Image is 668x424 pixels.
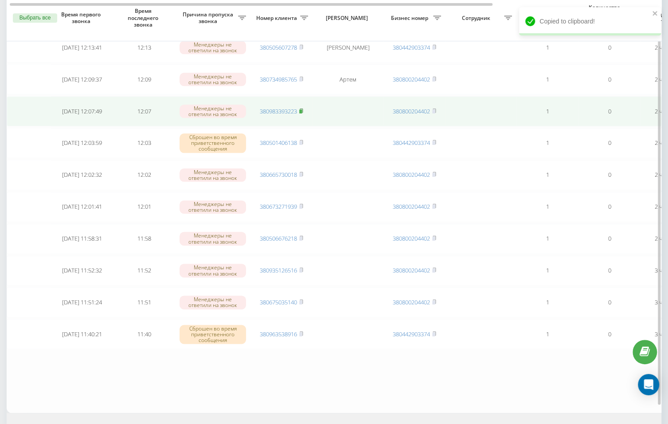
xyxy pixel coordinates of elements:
td: 0 [578,128,641,158]
div: Менеджеры не ответили на звонок [180,232,246,245]
td: [DATE] 11:58:31 [51,224,113,254]
td: 12:02 [113,160,175,190]
td: 0 [578,287,641,317]
td: 0 [578,96,641,126]
td: 1 [516,64,578,94]
td: [DATE] 11:40:21 [51,319,113,349]
a: 380442903374 [393,43,430,51]
td: [DATE] 11:52:32 [51,256,113,286]
td: 1 [516,256,578,286]
a: 380665730018 [260,171,297,179]
span: Время первого звонка [58,11,106,25]
a: 380501406138 [260,139,297,147]
a: 380800204402 [393,75,430,83]
td: 1 [516,192,578,222]
td: 0 [578,319,641,349]
td: 0 [578,192,641,222]
td: [DATE] 12:03:59 [51,128,113,158]
td: 11:40 [113,319,175,349]
div: Менеджеры не ответили на звонок [180,105,246,118]
span: Сотрудник [450,15,504,22]
td: 1 [516,32,578,62]
td: 11:58 [113,224,175,254]
td: [DATE] 12:01:41 [51,192,113,222]
td: 12:13 [113,32,175,62]
td: [DATE] 12:09:37 [51,64,113,94]
a: 380800204402 [393,202,430,210]
div: Open Intercom Messenger [638,374,659,395]
td: 1 [516,96,578,126]
a: 380963538916 [260,330,297,338]
td: 1 [516,287,578,317]
td: [DATE] 11:51:24 [51,287,113,317]
a: 380675035140 [260,298,297,306]
td: [DATE] 12:13:41 [51,32,113,62]
td: 0 [578,64,641,94]
div: Менеджеры не ответили на звонок [180,41,246,54]
td: 12:01 [113,192,175,222]
a: 380442903374 [393,330,430,338]
a: 380983393223 [260,107,297,115]
a: 380800204402 [393,266,430,274]
div: Copied to clipboard! [519,7,661,35]
td: [DATE] 12:07:49 [51,96,113,126]
div: Менеджеры не ответили на звонок [180,168,246,182]
div: Сброшен во время приветственного сообщения [180,325,246,344]
td: 0 [578,32,641,62]
a: 380734985765 [260,75,297,83]
a: 380505607278 [260,43,297,51]
a: 380800204402 [393,298,430,306]
span: Причина пропуска звонка [180,11,238,25]
a: 380673271939 [260,202,297,210]
span: Бизнес номер [388,15,433,22]
a: 380800204402 [393,107,430,115]
div: Менеджеры не ответили на звонок [180,73,246,86]
td: 0 [578,224,641,254]
button: Выбрать все [13,13,57,23]
a: 380800204402 [393,234,430,242]
span: [PERSON_NAME] [320,15,376,22]
td: 11:52 [113,256,175,286]
div: Менеджеры не ответили на звонок [180,200,246,214]
a: 380935126516 [260,266,297,274]
td: 1 [516,224,578,254]
span: Время последнего звонка [120,8,168,28]
td: 1 [516,128,578,158]
button: close [652,10,658,18]
td: 12:07 [113,96,175,126]
a: 380506676218 [260,234,297,242]
td: 1 [516,319,578,349]
td: [DATE] 12:02:32 [51,160,113,190]
td: 12:03 [113,128,175,158]
td: 12:09 [113,64,175,94]
span: Номер клиента [255,15,300,22]
td: 11:51 [113,287,175,317]
a: 380442903374 [393,139,430,147]
td: 0 [578,160,641,190]
a: 380800204402 [393,171,430,179]
td: Артем [313,64,383,94]
div: Менеджеры не ответили на звонок [180,264,246,277]
td: [PERSON_NAME] [313,32,383,62]
div: Менеджеры не ответили на звонок [180,296,246,309]
td: 1 [516,160,578,190]
td: 0 [578,256,641,286]
div: Сброшен во время приветственного сообщения [180,133,246,153]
